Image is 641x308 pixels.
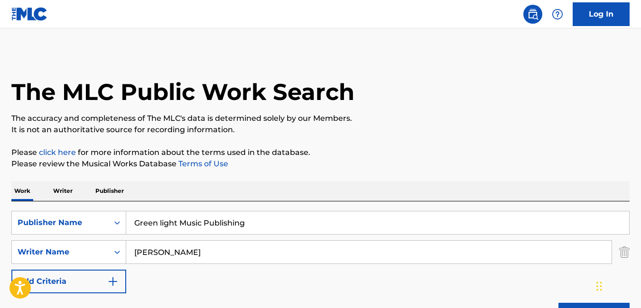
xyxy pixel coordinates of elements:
div: Help [548,5,567,24]
a: Terms of Use [177,159,228,168]
p: Publisher [93,181,127,201]
p: Work [11,181,33,201]
div: Publisher Name [18,217,103,228]
a: Log In [573,2,630,26]
img: 9d2ae6d4665cec9f34b9.svg [107,276,119,287]
button: Add Criteria [11,270,126,293]
p: It is not an authoritative source for recording information. [11,124,630,136]
p: Please for more information about the terms used in the database. [11,147,630,158]
p: The accuracy and completeness of The MLC's data is determined solely by our Members. [11,113,630,124]
a: Public Search [523,5,542,24]
p: Writer [50,181,75,201]
a: click here [39,148,76,157]
p: Please review the Musical Works Database [11,158,630,170]
img: help [552,9,563,20]
img: Delete Criterion [619,240,630,264]
iframe: Chat Widget [594,263,641,308]
div: Drag [596,272,602,300]
img: MLC Logo [11,7,48,21]
h1: The MLC Public Work Search [11,78,354,106]
img: search [527,9,539,20]
div: Writer Name [18,246,103,258]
